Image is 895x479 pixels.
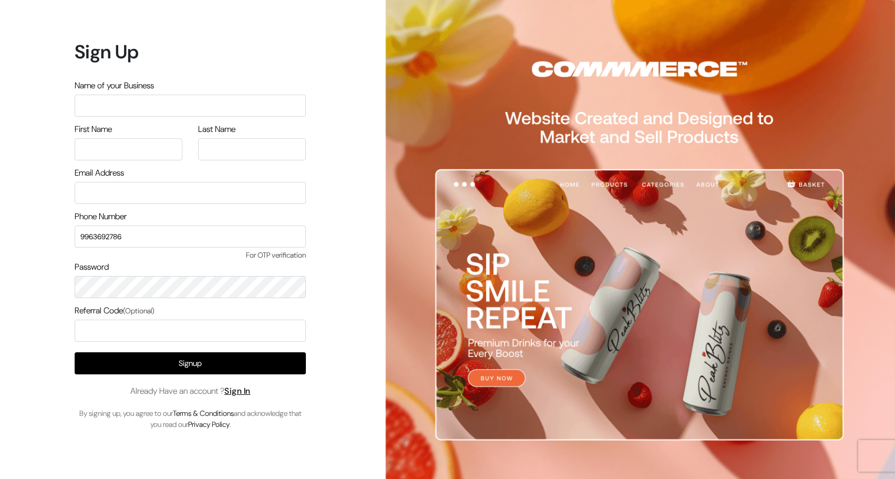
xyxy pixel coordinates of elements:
[224,385,251,396] a: Sign In
[130,385,251,398] span: Already Have an account ?
[75,123,112,136] label: First Name
[75,167,124,179] label: Email Address
[188,420,230,429] a: Privacy Policy
[123,306,155,315] span: (Optional)
[75,261,109,273] label: Password
[75,210,127,223] label: Phone Number
[75,408,306,430] p: By signing up, you agree to our and acknowledge that you read our .
[75,250,306,261] span: For OTP verification
[75,40,306,63] h1: Sign Up
[75,79,154,92] label: Name of your Business
[75,352,306,374] button: Signup
[75,304,155,317] label: Referral Code
[198,123,235,136] label: Last Name
[173,409,234,418] a: Terms & Conditions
